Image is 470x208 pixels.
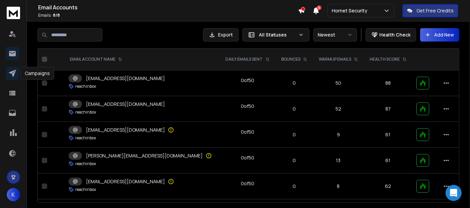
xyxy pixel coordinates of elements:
p: reachinbox [75,187,96,192]
p: reachinbox [75,135,96,141]
img: logo_orange.svg [11,11,16,16]
img: website_grey.svg [11,17,16,23]
div: Keywords by Traffic [74,40,113,44]
div: Domain Overview [25,40,60,44]
span: 5 [317,5,321,10]
button: Get Free Credits [402,4,458,17]
p: [EMAIL_ADDRESS][DOMAIN_NAME] [86,178,165,185]
button: Health Check [366,28,416,42]
td: 13 [313,148,364,174]
td: 62 [364,174,412,199]
p: BOUNCES [281,57,300,62]
td: 52 [313,96,364,122]
p: Get Free Credits [416,7,454,14]
td: 9 [313,122,364,148]
button: K [7,188,20,201]
img: tab_keywords_by_traffic_grey.svg [67,39,72,44]
div: 0 of 50 [241,129,254,135]
p: HEALTH SCORE [370,57,400,62]
p: DAILY EMAILS SENT [226,57,263,62]
p: [EMAIL_ADDRESS][DOMAIN_NAME] [86,101,165,108]
p: Hornet Security [332,7,370,14]
div: 0 of 50 [241,77,254,84]
div: Campaigns [20,67,54,80]
button: Export [203,28,239,42]
div: Domain: [URL] [17,17,48,23]
span: 8 / 8 [53,12,60,18]
td: 87 [364,96,412,122]
div: 0 of 50 [241,103,254,110]
p: 0 [279,106,309,112]
td: 50 [313,70,364,96]
h1: Email Accounts [38,3,298,11]
button: Add New [420,28,459,42]
div: 0 of 50 [241,154,254,161]
td: 61 [364,148,412,174]
p: 0 [279,80,309,86]
p: reachinbox [75,161,96,166]
p: [PERSON_NAME][EMAIL_ADDRESS][DOMAIN_NAME] [86,152,203,159]
img: tab_domain_overview_orange.svg [18,39,23,44]
td: 8 [313,174,364,199]
button: Newest [313,28,357,42]
p: [EMAIL_ADDRESS][DOMAIN_NAME] [86,127,165,133]
p: Emails : [38,13,298,18]
p: All Statuses [259,31,296,38]
div: Open Intercom Messenger [446,185,462,201]
div: v 4.0.25 [19,11,33,16]
p: WARMUP EMAILS [319,57,351,62]
p: [EMAIL_ADDRESS][DOMAIN_NAME] [86,75,165,82]
td: 88 [364,70,412,96]
p: 0 [279,157,309,164]
p: Health Check [379,31,410,38]
div: EMAIL ACCOUNT NAME [70,57,122,62]
p: reachinbox [75,84,96,89]
img: logo [7,7,20,19]
td: 61 [364,122,412,148]
p: 0 [279,131,309,138]
p: reachinbox [75,110,96,115]
p: 0 [279,183,309,190]
div: 0 of 50 [241,180,254,187]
